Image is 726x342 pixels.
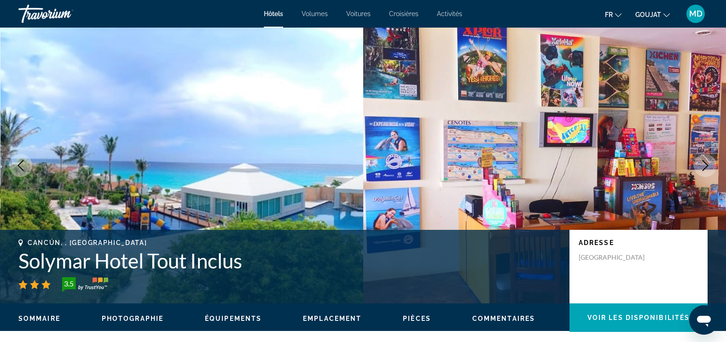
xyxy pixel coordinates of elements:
a: Hôtels [264,10,283,17]
span: GOUJAT [635,11,661,18]
p: [GEOGRAPHIC_DATA] [579,253,652,262]
span: Voir les disponibilités [587,314,690,321]
a: Croisières [389,10,418,17]
span: Cancún, , [GEOGRAPHIC_DATA] [28,239,147,246]
button: Photographie [102,314,163,323]
a: Activités [437,10,462,17]
button: Changer la langue [605,8,621,21]
div: 3.5 [59,278,78,289]
span: Fr [605,11,613,18]
button: Changer de devise [635,8,670,21]
iframe: Bouton de lancement de la fenêtre de messagerie [689,305,719,335]
button: Voir les disponibilités [569,303,708,332]
img: trustyou-badge-hor.svg [62,277,108,292]
button: Menu utilisateur [684,4,708,23]
a: Volumes [302,10,328,17]
button: Emplacement [303,314,361,323]
span: MD [689,9,703,18]
button: Pièces [403,314,431,323]
button: Sommaire [18,314,60,323]
button: Équipements [205,314,261,323]
h1: Solymar Hotel Tout Inclus [18,249,560,273]
button: Image suivante [694,154,717,177]
a: Travorium [18,2,110,26]
a: Voitures [346,10,371,17]
p: Adresse [579,239,698,246]
button: Commentaires [472,314,535,323]
button: Image précédente [9,154,32,177]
